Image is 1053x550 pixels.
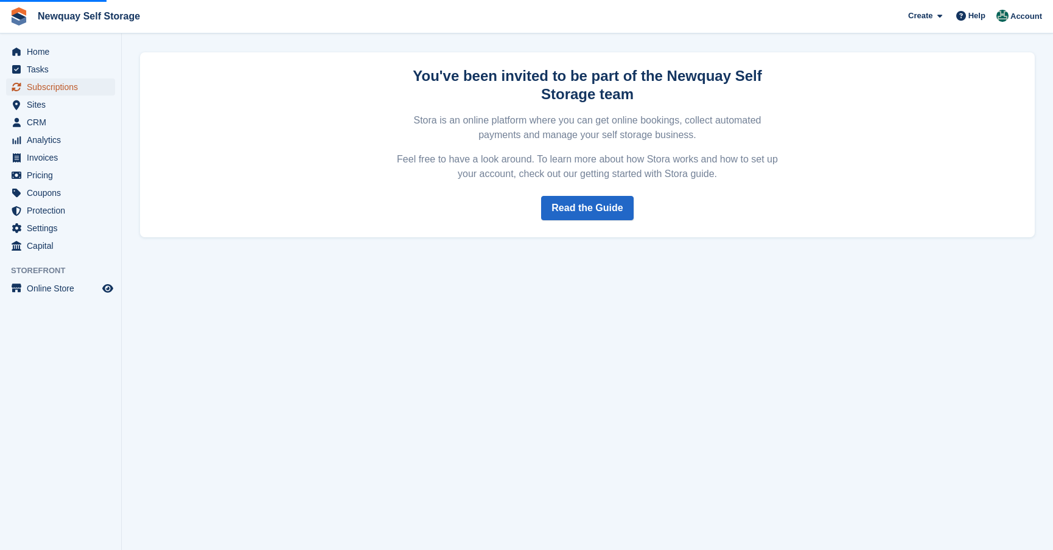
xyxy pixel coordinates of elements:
[27,78,100,96] span: Subscriptions
[27,43,100,60] span: Home
[996,10,1009,22] img: JON
[6,43,115,60] a: menu
[11,265,121,277] span: Storefront
[6,184,115,201] a: menu
[27,131,100,148] span: Analytics
[968,10,985,22] span: Help
[6,237,115,254] a: menu
[1010,10,1042,23] span: Account
[27,61,100,78] span: Tasks
[100,281,115,296] a: Preview store
[6,202,115,219] a: menu
[10,7,28,26] img: stora-icon-8386f47178a22dfd0bd8f6a31ec36ba5ce8667c1dd55bd0f319d3a0aa187defe.svg
[6,131,115,148] a: menu
[6,280,115,297] a: menu
[27,184,100,201] span: Coupons
[395,152,780,181] p: Feel free to have a look around. To learn more about how Stora works and how to set up your accou...
[6,167,115,184] a: menu
[6,78,115,96] a: menu
[6,96,115,113] a: menu
[27,149,100,166] span: Invoices
[541,196,633,220] a: Read the Guide
[27,220,100,237] span: Settings
[6,114,115,131] a: menu
[6,61,115,78] a: menu
[27,114,100,131] span: CRM
[413,68,761,102] strong: You've been invited to be part of the Newquay Self Storage team
[6,149,115,166] a: menu
[27,280,100,297] span: Online Store
[908,10,932,22] span: Create
[27,237,100,254] span: Capital
[33,6,145,26] a: Newquay Self Storage
[6,220,115,237] a: menu
[27,96,100,113] span: Sites
[27,202,100,219] span: Protection
[27,167,100,184] span: Pricing
[395,113,780,142] p: Stora is an online platform where you can get online bookings, collect automated payments and man...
